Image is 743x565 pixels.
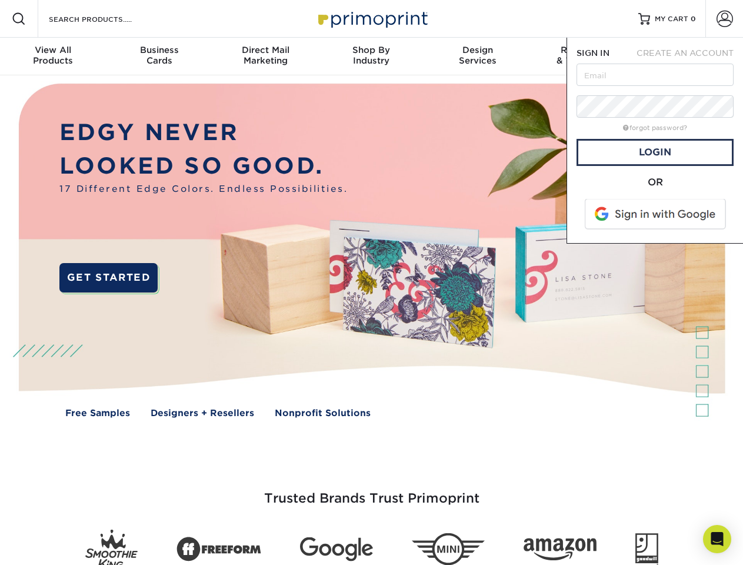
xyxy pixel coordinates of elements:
p: LOOKED SO GOOD. [59,149,348,183]
span: 17 Different Edge Colors. Endless Possibilities. [59,182,348,196]
span: Direct Mail [212,45,318,55]
a: Nonprofit Solutions [275,407,371,420]
img: Goodwill [635,533,658,565]
p: EDGY NEVER [59,116,348,149]
a: Free Samples [65,407,130,420]
span: Design [425,45,531,55]
img: Google [300,537,373,561]
div: & Templates [531,45,637,66]
input: Email [577,64,734,86]
div: OR [577,175,734,190]
span: SIGN IN [577,48,609,58]
span: Shop By [318,45,424,55]
span: MY CART [655,14,688,24]
a: Direct MailMarketing [212,38,318,75]
a: Resources& Templates [531,38,637,75]
a: BusinessCards [106,38,212,75]
div: Cards [106,45,212,66]
a: forgot password? [623,124,687,132]
a: Designers + Resellers [151,407,254,420]
a: Shop ByIndustry [318,38,424,75]
span: CREATE AN ACCOUNT [637,48,734,58]
div: Open Intercom Messenger [703,525,731,553]
span: Business [106,45,212,55]
span: 0 [691,15,696,23]
span: Resources [531,45,637,55]
a: GET STARTED [59,263,158,293]
h3: Trusted Brands Trust Primoprint [28,463,716,520]
div: Industry [318,45,424,66]
input: SEARCH PRODUCTS..... [48,12,162,26]
a: Login [577,139,734,166]
img: Amazon [524,539,597,561]
iframe: Google Customer Reviews [3,529,100,561]
div: Marketing [212,45,318,66]
a: DesignServices [425,38,531,75]
div: Services [425,45,531,66]
img: Primoprint [313,6,431,31]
